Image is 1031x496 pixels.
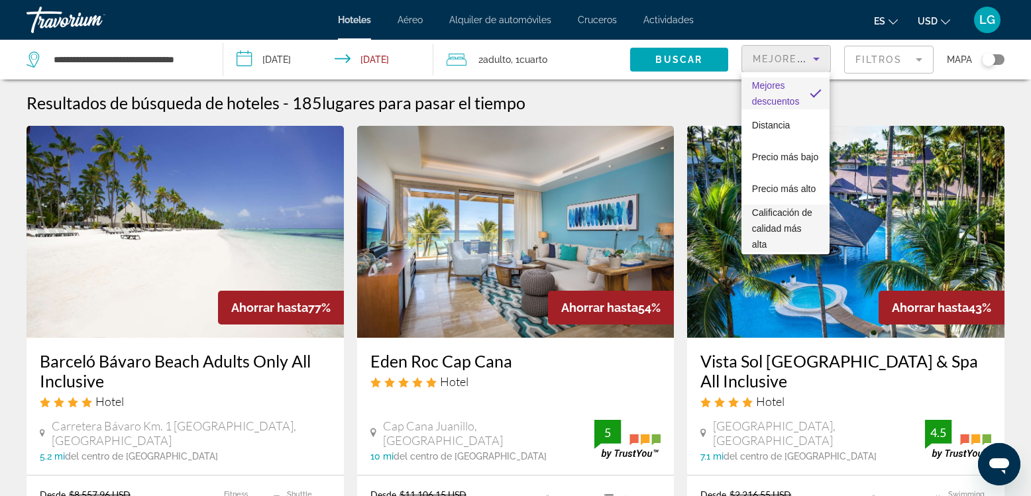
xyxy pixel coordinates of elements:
span: Calificación de calidad más alta [752,207,812,250]
span: Distancia [752,120,790,130]
span: Precio más bajo [752,152,818,162]
span: Mejores descuentos [752,80,800,107]
span: Precio más alto [752,183,816,194]
div: Sort by [741,72,830,254]
iframe: Botón para iniciar la ventana de mensajería [978,443,1020,485]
